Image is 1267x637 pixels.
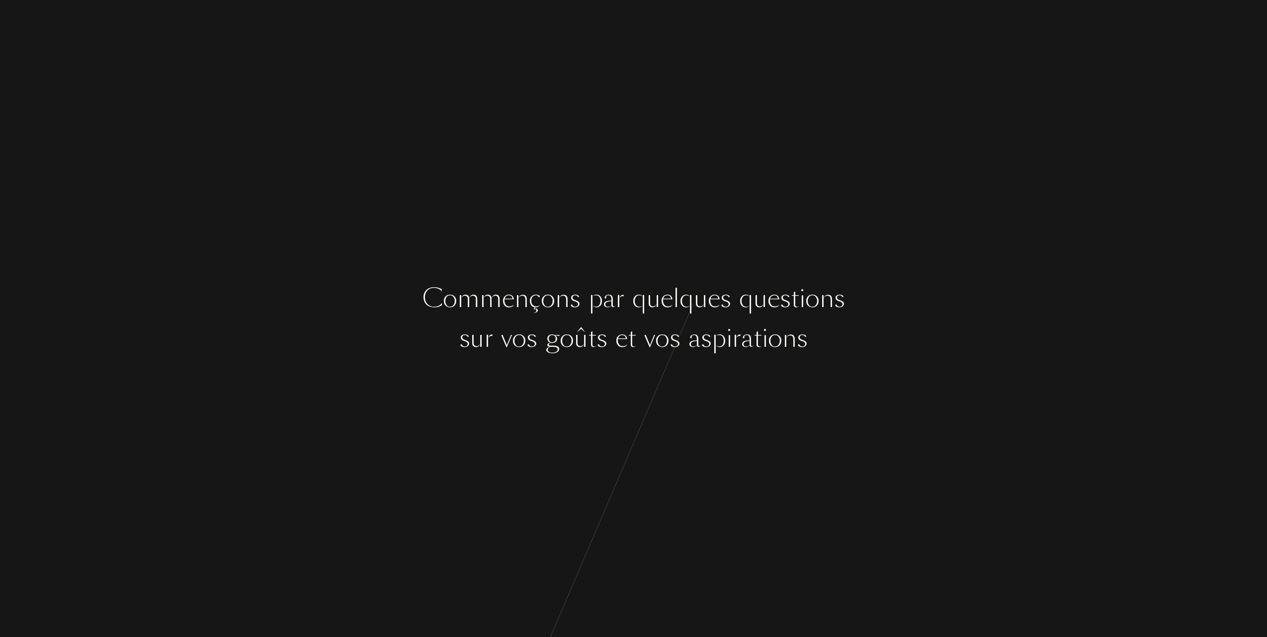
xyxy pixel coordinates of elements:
div: i [799,280,805,318]
div: s [834,280,845,318]
div: u [694,280,708,318]
div: n [555,280,570,318]
div: m [480,280,502,318]
div: s [459,320,470,357]
div: o [655,320,670,357]
div: q [632,280,647,318]
div: s [670,320,680,357]
div: o [805,280,820,318]
div: a [741,320,754,357]
div: u [647,280,661,318]
div: i [726,320,732,357]
div: s [720,280,731,318]
div: v [644,320,655,357]
div: o [768,320,782,357]
div: t [754,320,762,357]
div: p [589,280,603,318]
div: r [732,320,741,357]
div: o [560,320,574,357]
div: s [780,280,791,318]
div: ç [529,280,541,318]
div: û [574,320,588,357]
div: e [502,280,514,318]
div: e [708,280,720,318]
div: n [782,320,797,357]
div: n [514,280,529,318]
div: r [615,280,624,318]
div: i [762,320,768,357]
div: a [603,280,615,318]
div: p [712,320,726,357]
div: s [596,320,607,357]
div: g [545,320,560,357]
div: s [570,280,581,318]
div: e [661,280,673,318]
div: t [791,280,799,318]
div: o [541,280,555,318]
div: a [688,320,701,357]
div: o [443,280,457,318]
div: t [588,320,596,357]
div: v [501,320,512,357]
div: e [615,320,628,357]
div: s [526,320,537,357]
div: s [701,320,712,357]
div: s [797,320,808,357]
div: u [754,280,767,318]
div: m [457,280,480,318]
div: n [820,280,834,318]
div: r [484,320,493,357]
div: C [422,280,443,318]
div: u [470,320,484,357]
div: q [739,280,754,318]
div: o [512,320,526,357]
div: l [673,280,679,318]
div: e [767,280,780,318]
div: q [679,280,694,318]
div: t [628,320,636,357]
